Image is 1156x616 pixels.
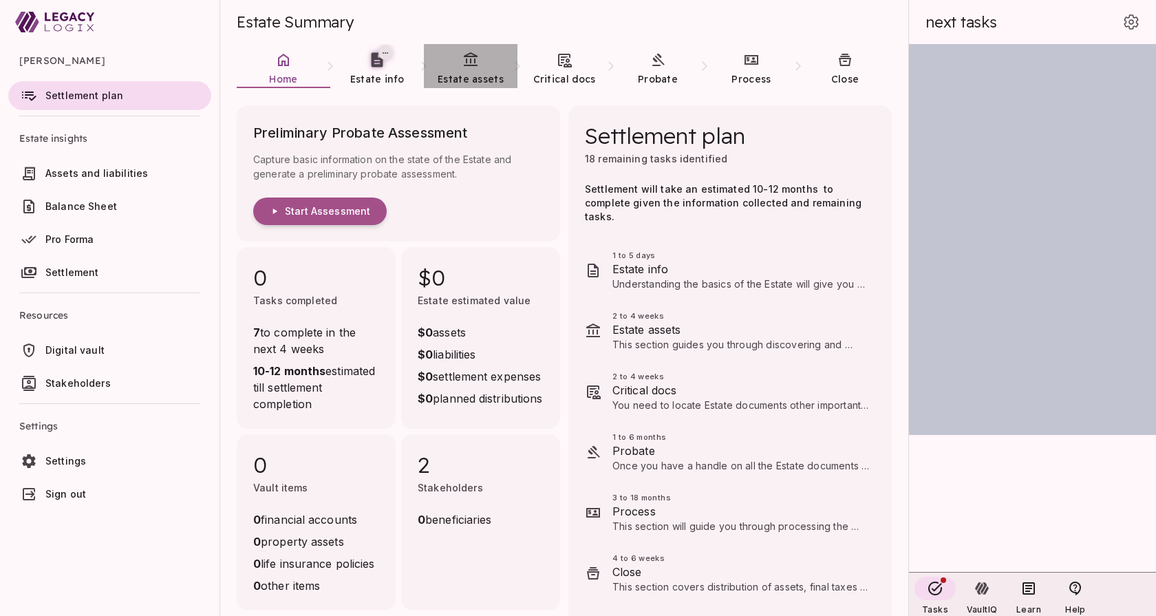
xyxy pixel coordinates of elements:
[253,511,374,528] span: financial accounts
[612,460,869,595] span: Once you have a handle on all the Estate documents and assets, you can make a final determination...
[612,339,867,447] span: This section guides you through discovering and documenting the deceased's financial assets and l...
[45,167,148,179] span: Assets and liabilities
[8,258,211,287] a: Settlement
[612,492,870,503] span: 3 to 18 months
[612,432,870,443] span: 1 to 6 months
[253,122,544,152] span: Preliminary Probate Assessment
[612,503,870,520] span: Process
[568,422,892,482] div: 1 to 6 monthsProbateOnce you have a handle on all the Estate documents and assets, you can make a...
[418,324,542,341] span: assets
[45,200,117,212] span: Balance Sheet
[45,233,94,245] span: Pro Forma
[19,122,200,155] span: Estate insights
[45,266,99,278] span: Settlement
[253,557,261,571] strong: 0
[418,511,491,528] span: beneficiaries
[8,447,211,476] a: Settings
[418,513,425,527] strong: 0
[253,579,261,593] strong: 0
[612,250,870,261] span: 1 to 5 days
[45,344,105,356] span: Digital vault
[418,346,542,363] span: liabilities
[253,295,337,306] span: Tasks completed
[8,159,211,188] a: Assets and liabilities
[568,240,892,301] div: 1 to 5 daysEstate infoUnderstanding the basics of the Estate will give you an early perspective o...
[269,73,297,85] span: Home
[285,205,370,217] span: Start Assessment
[585,153,727,164] span: 18 remaining tasks identified
[967,604,997,615] span: VaultIQ
[533,73,596,85] span: Critical docs
[237,434,396,610] div: 0Vault items0financial accounts0property assets0life insurance policies0other items
[612,520,861,587] span: This section will guide you through processing the Estate’s assets. Tasks related to your specifi...
[8,369,211,398] a: Stakeholders
[19,299,200,332] span: Resources
[253,535,261,549] strong: 0
[612,443,870,459] span: Probate
[253,513,261,527] strong: 0
[253,451,379,478] span: 0
[253,533,374,550] span: property assets
[612,382,870,399] span: Critical docs
[253,364,325,378] strong: 10-12 months
[831,73,859,85] span: Close
[253,264,379,291] span: 0
[418,482,483,493] span: Stakeholders
[8,336,211,365] a: Digital vault
[418,368,542,385] span: settlement expenses
[237,12,354,32] span: Estate Summary
[253,324,379,357] span: to complete in the next 4 weeks
[253,577,374,594] span: other items
[922,604,948,615] span: Tasks
[418,295,531,306] span: Estate estimated value
[253,198,387,225] button: Start Assessment
[350,73,404,85] span: Estate info
[19,410,200,443] span: Settings
[45,455,86,467] span: Settings
[612,553,870,564] span: 4 to 6 weeks
[8,225,211,254] a: Pro Forma
[8,81,211,110] a: Settlement plan
[8,480,211,509] a: Sign out
[1065,604,1085,615] span: Help
[568,361,892,422] div: 2 to 4 weeksCritical docsYou need to locate Estate documents other important items to settle the ...
[8,192,211,221] a: Balance Sheet
[253,326,260,339] strong: 7
[612,277,870,291] p: Understanding the basics of the Estate will give you an early perspective on what’s in store for ...
[418,326,433,339] strong: $0
[401,247,560,429] div: $0Estate estimated value$0assets$0liabilities$0settlement expenses$0planned distributions
[45,488,86,500] span: Sign out
[925,12,997,32] span: next tasks
[568,482,892,543] div: 3 to 18 monthsProcessThis section will guide you through processing the Estate’s assets. Tasks re...
[612,261,870,277] span: Estate info
[418,392,433,405] strong: $0
[612,310,870,321] span: 2 to 4 weeks
[1016,604,1041,615] span: Learn
[568,301,892,361] div: 2 to 4 weeksEstate assetsThis section guides you through discovering and documenting the deceased...
[418,264,544,291] span: $0
[253,555,374,572] span: life insurance policies
[418,370,433,383] strong: $0
[45,89,123,101] span: Settlement plan
[253,482,308,493] span: Vault items
[568,543,892,604] div: 4 to 6 weeksCloseThis section covers distribution of assets, final taxes and accounting, and how ...
[418,390,542,407] span: planned distributions
[253,152,544,181] span: Capture basic information on the state of the Estate and generate a preliminary probate assessment.
[585,183,864,222] span: Settlement will take an estimated 10-12 months to complete given the information collected and re...
[253,363,379,412] span: estimated till settlement completion
[418,451,544,478] span: 2
[237,247,396,429] div: 0Tasks completed7to complete in the next 4 weeks10-12 monthsestimated till settlement completion
[731,73,771,85] span: Process
[438,73,504,85] span: Estate assets
[585,122,745,149] span: Settlement plan
[418,348,433,361] strong: $0
[612,564,870,580] span: Close
[612,321,870,338] span: Estate assets
[401,434,560,610] div: 2Stakeholders0beneficiaries
[45,377,111,389] span: Stakeholders
[19,44,200,77] span: [PERSON_NAME]
[612,371,870,382] span: 2 to 4 weeks
[612,399,868,466] span: You need to locate Estate documents other important items to settle the Estate, such as insurance...
[638,73,678,85] span: Probate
